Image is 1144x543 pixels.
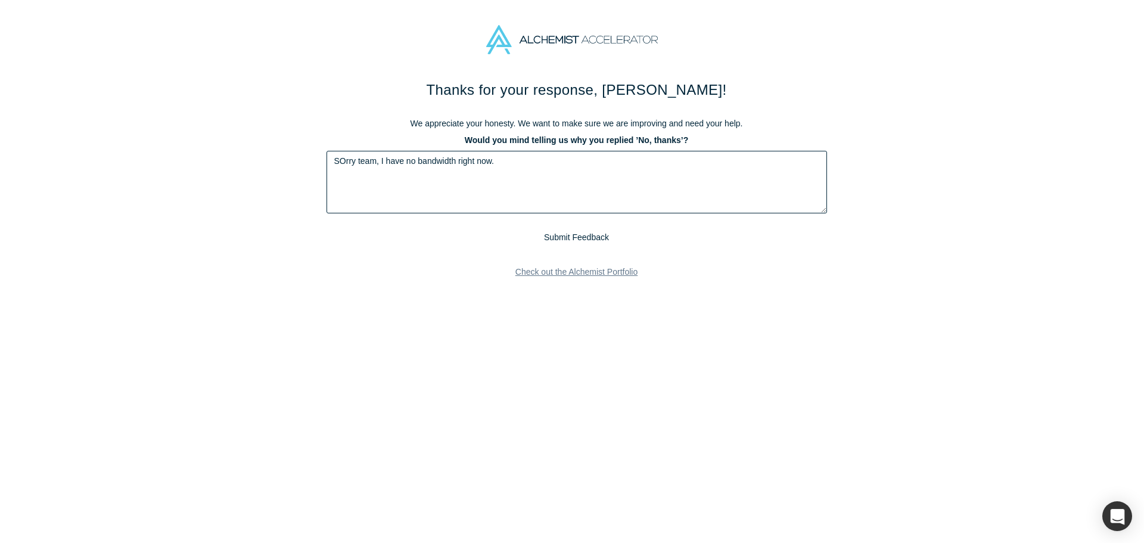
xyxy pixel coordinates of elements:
[506,262,646,283] a: Check out the Alchemist Portfolio
[327,151,827,213] textarea: SOrry team, I have no bandwidth right now.
[327,117,827,130] p: We appreciate your honesty. We want to make sure we are improving and need your help.
[465,135,688,145] b: Would you mind telling us why you replied ’No, thanks’?
[327,79,827,101] h1: Thanks for your response, [PERSON_NAME]!
[540,230,613,245] button: Submit Feedback
[486,25,658,54] img: Alchemist Accelerator Logo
